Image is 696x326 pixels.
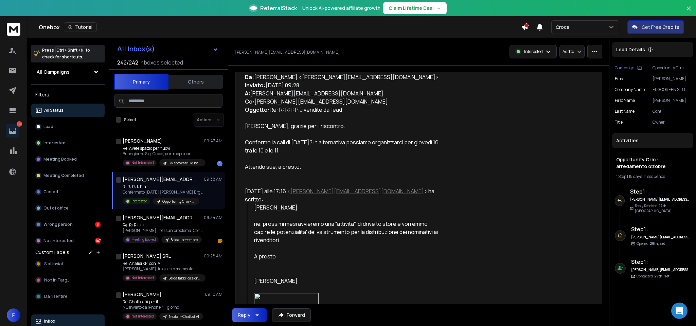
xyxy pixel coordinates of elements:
label: Select [124,117,136,123]
p: Owner [653,120,691,125]
button: Wrong person3 [31,218,105,231]
p: Unlock AI-powered affiliate growth [302,5,380,12]
p: [PERSON_NAME] [254,277,443,285]
button: Meeting Completed [31,169,105,182]
h6: [PERSON_NAME][EMAIL_ADDRESS][DOMAIN_NAME] [631,235,691,240]
p: Campaign [615,65,635,71]
p: [PERSON_NAME][EMAIL_ADDRESS][DOMAIN_NAME] [235,50,340,55]
p: Re: Chatbot IA per il [123,299,203,305]
button: Lead [31,120,105,133]
b: Inviato: [245,81,266,89]
p: Get Free Credits [642,24,679,31]
button: F [7,308,20,322]
p: SM Software House & IT - ottobre [169,161,201,166]
p: Attendo sue, a presto. [245,163,443,171]
p: Re: R: R: I: I: [123,222,204,228]
b: Da: [245,73,254,81]
div: 1 [217,161,222,166]
button: Slot inviati [31,257,105,271]
span: 242 / 242 [117,58,138,67]
span: ReferralStack [260,4,297,12]
p: Meeting Completed [43,173,84,178]
p: Wrong person [43,222,73,227]
p: [PERSON_NAME] [653,98,691,103]
p: NO Inviato da iPhone > Il giorno [123,305,203,310]
button: All Campaigns [31,65,105,79]
p: Company Name [615,87,645,92]
span: → [436,5,441,12]
p: Meeting Booked [131,237,156,242]
p: [PERSON_NAME] <[PERSON_NAME][EMAIL_ADDRESS][DOMAIN_NAME]> [DATE] 09:28 [PERSON_NAME][EMAIL_ADDRES... [245,73,443,114]
p: Buongiorno Sig. Croce, purtroppo non [123,151,204,157]
p: Lead [43,124,53,129]
p: Selda fabbricazione - ottobre [169,276,201,281]
span: nei prossimi mesi avvieremo una “attivita'” di drive to store e vorremmo capire le potenzialita' ... [254,220,439,244]
p: Last Name [615,109,635,114]
p: Opportunity Crm - arredamento ottobre [162,199,195,204]
p: Meeting Booked [43,157,77,162]
p: [PERSON_NAME], in questo momento [123,266,204,272]
span: 29th, set [650,241,665,246]
h1: [PERSON_NAME][EMAIL_ADDRESS][DOMAIN_NAME] [123,214,197,221]
div: Onebox [39,22,521,32]
p: 150 [17,121,22,127]
div: | [616,174,689,179]
span: [PERSON_NAME], [254,204,299,211]
b: Cc: [245,98,254,105]
button: All Status [31,104,105,117]
h1: [PERSON_NAME][EMAIL_ADDRESS][DOMAIN_NAME] [123,176,197,183]
p: 09:10 AM [205,292,222,297]
p: [PERSON_NAME][EMAIL_ADDRESS][DOMAIN_NAME] [653,76,691,81]
span: Da risentire [44,294,67,299]
p: Croce [556,24,572,31]
button: Get Free Credits [627,20,684,34]
button: Forward [272,308,311,322]
p: Not Interested [131,160,154,165]
span: 14th, [GEOGRAPHIC_DATA] [635,203,672,213]
p: [PERSON_NAME], grazie per il riscontro. [245,122,443,130]
p: Out of office [43,205,69,211]
p: 09:28 AM [204,253,222,259]
p: Press to check for shortcuts. [42,47,90,60]
button: Non in Target [31,273,105,287]
span: Slot inviati [44,261,65,267]
p: Confermato [DATE] [PERSON_NAME] Ergogreen [123,189,204,195]
button: Campaign [615,65,642,71]
p: Lead Details [616,46,645,53]
button: Reply [232,308,267,322]
h6: Step 1 : [630,187,696,196]
h1: All Inbox(s) [117,46,155,52]
p: Interested [43,140,66,146]
p: [DATE] alle 17:16 < > ha scritto: [245,187,443,203]
button: All Inbox(s) [112,42,224,56]
p: 09:43 AM [204,138,222,144]
a: 150 [6,124,19,138]
p: Re: Avete spazio per nuovi [123,146,204,151]
img: cid%3Aimage002.jpg@01DC3C65.113D3660 [254,293,319,318]
p: Closed [43,189,58,195]
b: Oggetto: [245,106,270,113]
p: Nextar - Chatbot AI [169,314,199,319]
p: ERGOGREEN S.R.L. [653,87,691,92]
p: All Status [44,108,64,113]
p: title [615,120,623,125]
p: Re: Analisi KPI con IA [123,261,204,266]
p: Inbox [44,319,55,324]
span: Ctrl + Shift + k [55,46,84,54]
button: Meeting Booked [31,152,105,166]
span: Non in Target [44,277,71,283]
p: Confermo la call di [DATE]? In alternativa possiamo organizzarci per giovedì 16 tra le 10 e le 11. [245,138,443,155]
p: Opened [637,241,665,246]
h1: All Campaigns [37,69,70,75]
p: Opportunity Crm - arredamento ottobre [653,65,691,71]
p: Reply Received [635,203,696,214]
h3: Custom Labels [35,249,69,256]
div: Activities [612,133,693,148]
p: Interested [131,199,147,204]
p: Not Interested [131,314,154,319]
p: Not Interested [131,275,154,280]
button: Tutorial [64,22,97,32]
p: Contacted [637,274,670,279]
